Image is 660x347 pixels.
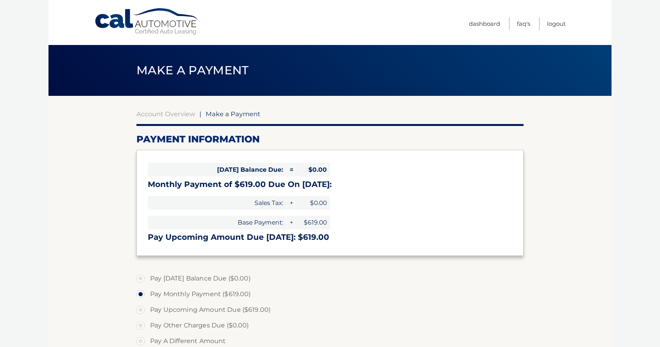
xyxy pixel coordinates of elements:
[148,163,286,176] span: [DATE] Balance Due:
[148,216,286,229] span: Base Payment:
[295,196,330,210] span: $0.00
[94,8,200,36] a: Cal Automotive
[199,110,201,118] span: |
[547,17,566,30] a: Logout
[148,196,286,210] span: Sales Tax:
[148,232,512,242] h3: Pay Upcoming Amount Due [DATE]: $619.00
[469,17,500,30] a: Dashboard
[287,196,294,210] span: +
[136,271,524,286] label: Pay [DATE] Balance Due ($0.00)
[295,163,330,176] span: $0.00
[287,163,294,176] span: =
[136,318,524,333] label: Pay Other Charges Due ($0.00)
[136,63,249,77] span: Make a Payment
[136,110,195,118] a: Account Overview
[206,110,260,118] span: Make a Payment
[287,216,294,229] span: +
[148,180,512,189] h3: Monthly Payment of $619.00 Due On [DATE]:
[295,216,330,229] span: $619.00
[136,302,524,318] label: Pay Upcoming Amount Due ($619.00)
[517,17,530,30] a: FAQ's
[136,133,524,145] h2: Payment Information
[136,286,524,302] label: Pay Monthly Payment ($619.00)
